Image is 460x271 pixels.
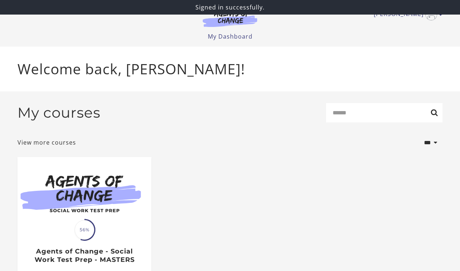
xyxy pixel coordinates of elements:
[75,220,94,240] span: 56%
[25,247,143,264] h3: Agents of Change - Social Work Test Prep - MASTERS
[17,138,76,147] a: View more courses
[17,104,100,121] h2: My courses
[195,10,265,27] img: Agents of Change Logo
[208,32,253,40] a: My Dashboard
[17,58,443,80] p: Welcome back, [PERSON_NAME]!
[374,9,439,20] a: Toggle menu
[3,3,457,12] p: Signed in successfully.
